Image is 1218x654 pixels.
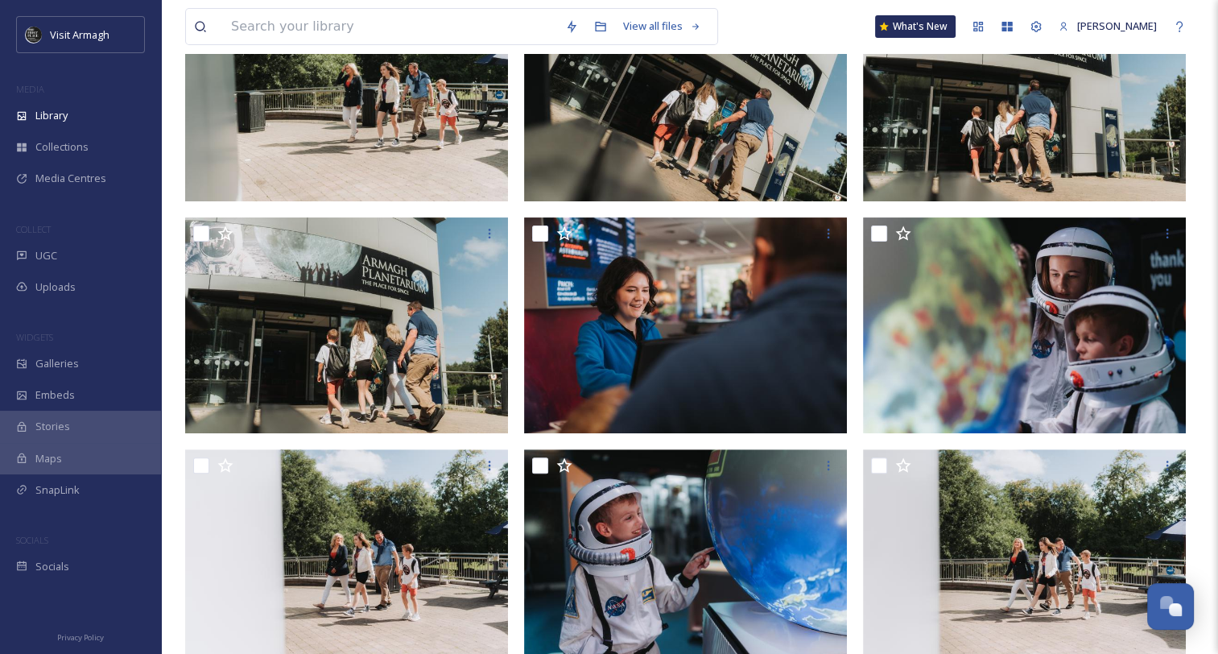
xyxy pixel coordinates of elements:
[35,139,89,155] span: Collections
[35,108,68,123] span: Library
[524,217,847,433] img: A7400027 Patrick Hughes Summer 2022 (156).jpg
[35,451,62,466] span: Maps
[16,331,53,343] span: WIDGETS
[1077,19,1157,33] span: [PERSON_NAME]
[57,632,104,643] span: Privacy Policy
[16,534,48,546] span: SOCIALS
[16,83,44,95] span: MEDIA
[35,356,79,371] span: Galleries
[16,223,51,235] span: COLLECT
[35,559,69,574] span: Socials
[1051,10,1165,42] a: [PERSON_NAME]
[35,248,57,263] span: UGC
[35,419,70,434] span: Stories
[50,27,109,42] span: Visit Armagh
[875,15,956,38] a: What's New
[35,279,76,295] span: Uploads
[615,10,709,42] a: View all files
[1147,583,1194,630] button: Open Chat
[185,217,508,433] img: A7400027 Patrick Hughes Summer 2022 (153).jpg
[35,171,106,186] span: Media Centres
[863,217,1186,433] img: A7400027 Patrick Hughes Summer 2022 (149).jpg
[35,482,80,498] span: SnapLink
[57,627,104,646] a: Privacy Policy
[26,27,42,43] img: THE-FIRST-PLACE-VISIT-ARMAGH.COM-BLACK.jpg
[223,9,557,44] input: Search your library
[35,387,75,403] span: Embeds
